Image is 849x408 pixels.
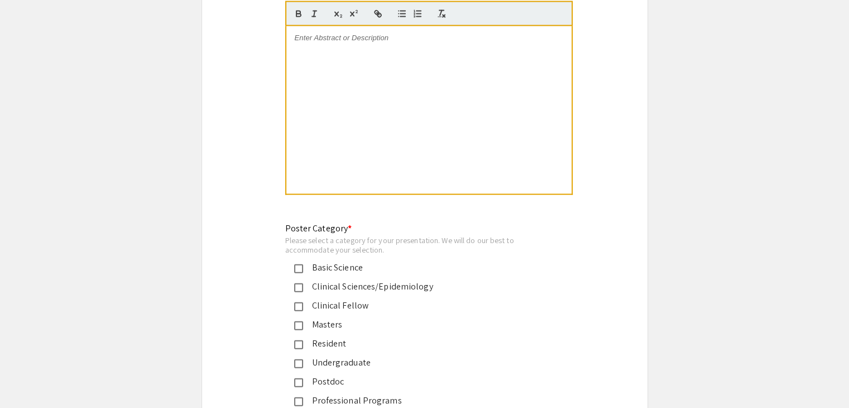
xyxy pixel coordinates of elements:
[303,318,538,331] div: Masters
[303,394,538,407] div: Professional Programs
[303,280,538,293] div: Clinical Sciences/Epidemiology
[303,261,538,274] div: Basic Science
[303,375,538,388] div: Postdoc
[8,358,47,400] iframe: Chat
[303,337,538,350] div: Resident
[303,299,538,312] div: Clinical Fellow
[303,356,538,369] div: Undergraduate
[285,222,352,234] mat-label: Poster Category
[285,235,546,255] div: Please select a category for your presentation. We will do our best to accommodate your selection.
